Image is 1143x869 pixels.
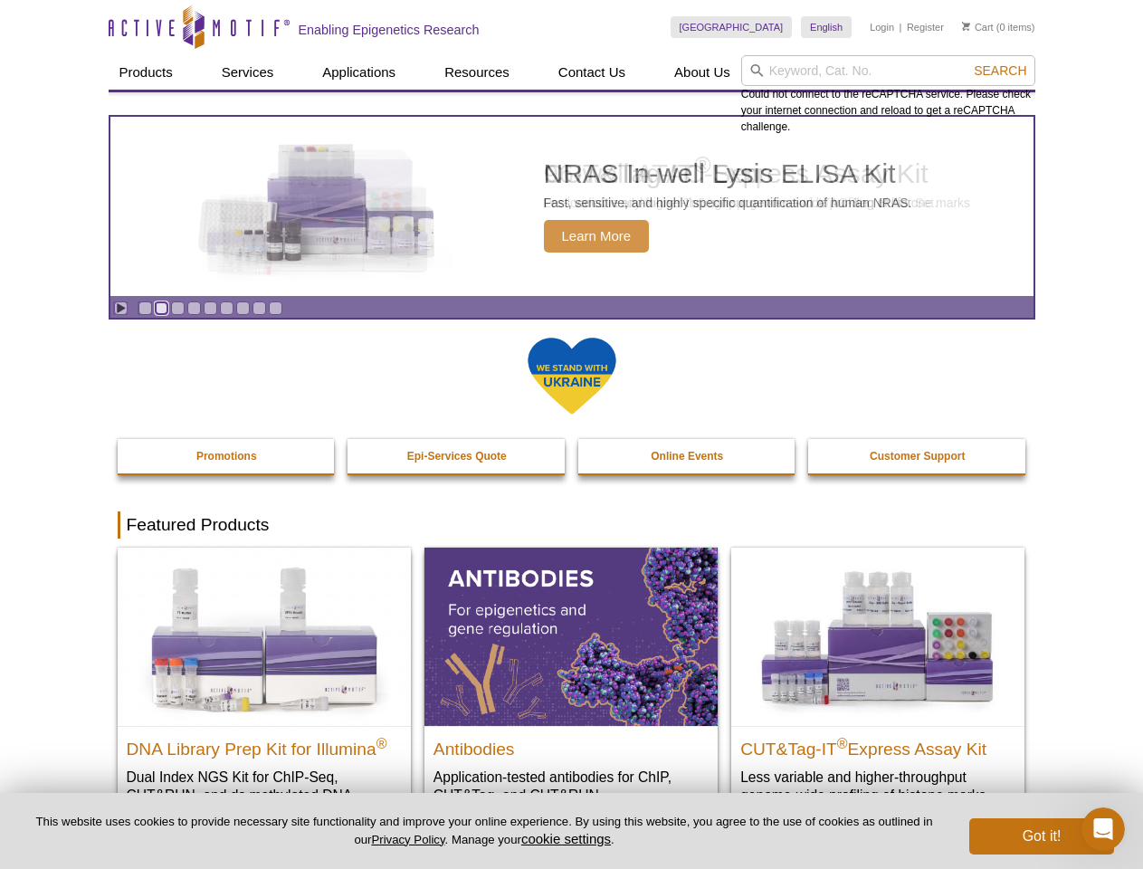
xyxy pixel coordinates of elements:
[424,548,718,822] a: All Antibodies Antibodies Application-tested antibodies for ChIP, CUT&Tag, and CUT&RUN.
[155,301,168,315] a: Go to slide 2
[808,439,1027,473] a: Customer Support
[544,195,912,211] p: Fast, sensitive, and highly specific quantification of human NRAS.
[974,63,1026,78] span: Search
[114,301,128,315] a: Toggle autoplay
[870,450,965,463] strong: Customer Support
[521,831,611,846] button: cookie settings
[371,833,444,846] a: Privacy Policy
[236,301,250,315] a: Go to slide 7
[900,16,902,38] li: |
[663,55,741,90] a: About Us
[433,55,520,90] a: Resources
[962,21,994,33] a: Cart
[109,55,184,90] a: Products
[187,301,201,315] a: Go to slide 4
[311,55,406,90] a: Applications
[127,768,402,823] p: Dual Index NGS Kit for ChIP-Seq, CUT&RUN, and ds methylated DNA assays.
[182,144,453,269] img: NRAS In-well Lysis ELISA Kit
[968,62,1032,79] button: Search
[110,117,1033,296] a: NRAS In-well Lysis ELISA Kit NRAS In-well Lysis ELISA Kit Fast, sensitive, and highly specific qu...
[548,55,636,90] a: Contact Us
[740,768,1015,805] p: Less variable and higher-throughput genome-wide profiling of histone marks​.
[527,336,617,416] img: We Stand With Ukraine
[299,22,480,38] h2: Enabling Epigenetics Research
[962,22,970,31] img: Your Cart
[118,511,1026,539] h2: Featured Products
[252,301,266,315] a: Go to slide 8
[731,548,1024,822] a: CUT&Tag-IT® Express Assay Kit CUT&Tag-IT®Express Assay Kit Less variable and higher-throughput ge...
[907,21,944,33] a: Register
[671,16,793,38] a: [GEOGRAPHIC_DATA]
[376,735,387,750] sup: ®
[1081,807,1125,851] iframe: Intercom live chat
[433,768,709,805] p: Application-tested antibodies for ChIP, CUT&Tag, and CUT&RUN.
[837,735,848,750] sup: ®
[544,220,650,253] span: Learn More
[407,450,507,463] strong: Epi-Services Quote
[741,55,1035,135] div: Could not connect to the reCAPTCHA service. Please check your internet connection and reload to g...
[544,160,912,187] h2: NRAS In-well Lysis ELISA Kit
[171,301,185,315] a: Go to slide 3
[204,301,217,315] a: Go to slide 5
[962,16,1035,38] li: (0 items)
[870,21,894,33] a: Login
[127,731,402,759] h2: DNA Library Prep Kit for Illumina
[424,548,718,725] img: All Antibodies
[118,548,411,840] a: DNA Library Prep Kit for Illumina DNA Library Prep Kit for Illumina® Dual Index NGS Kit for ChIP-...
[220,301,233,315] a: Go to slide 6
[741,55,1035,86] input: Keyword, Cat. No.
[433,731,709,759] h2: Antibodies
[269,301,282,315] a: Go to slide 9
[29,814,939,848] p: This website uses cookies to provide necessary site functionality and improve your online experie...
[578,439,797,473] a: Online Events
[731,548,1024,725] img: CUT&Tag-IT® Express Assay Kit
[110,117,1033,296] article: NRAS In-well Lysis ELISA Kit
[801,16,852,38] a: English
[740,731,1015,759] h2: CUT&Tag-IT Express Assay Kit
[211,55,285,90] a: Services
[651,450,723,463] strong: Online Events
[969,818,1114,855] button: Got it!
[138,301,152,315] a: Go to slide 1
[348,439,567,473] a: Epi-Services Quote
[118,548,411,725] img: DNA Library Prep Kit for Illumina
[118,439,337,473] a: Promotions
[196,450,257,463] strong: Promotions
